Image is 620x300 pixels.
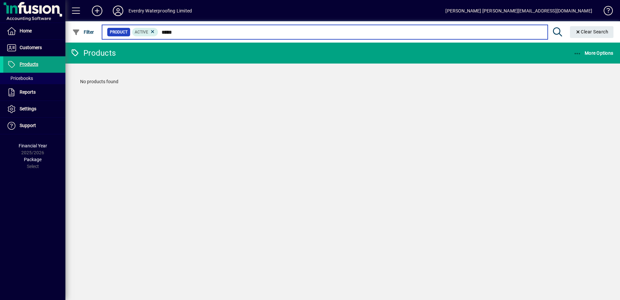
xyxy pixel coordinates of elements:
[74,72,612,92] div: No products found
[570,26,614,38] button: Clear
[72,29,94,35] span: Filter
[19,143,47,148] span: Financial Year
[3,84,65,101] a: Reports
[3,118,65,134] a: Support
[71,26,96,38] button: Filter
[70,48,116,58] div: Products
[135,30,148,34] span: Active
[20,28,32,33] span: Home
[20,106,36,111] span: Settings
[599,1,612,23] a: Knowledge Base
[20,62,38,67] span: Products
[20,89,36,95] span: Reports
[110,29,128,35] span: Product
[572,47,615,59] button: More Options
[3,40,65,56] a: Customers
[20,45,42,50] span: Customers
[20,123,36,128] span: Support
[87,5,108,17] button: Add
[132,28,158,36] mat-chip: Activation Status: Active
[575,29,609,34] span: Clear Search
[108,5,129,17] button: Profile
[3,101,65,117] a: Settings
[129,6,192,16] div: Everdry Waterproofing Limited
[3,73,65,84] a: Pricebooks
[3,23,65,39] a: Home
[445,6,592,16] div: [PERSON_NAME] [PERSON_NAME][EMAIL_ADDRESS][DOMAIN_NAME]
[574,50,613,56] span: More Options
[7,76,33,81] span: Pricebooks
[24,157,42,162] span: Package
